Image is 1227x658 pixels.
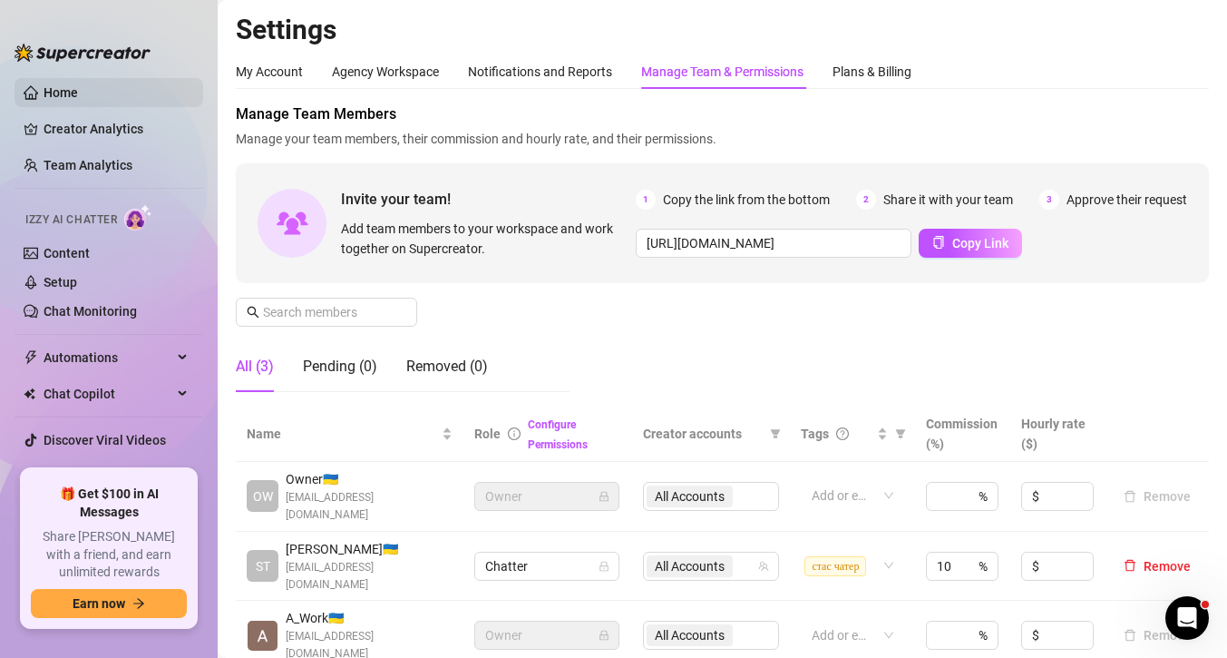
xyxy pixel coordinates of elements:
[485,622,609,649] span: Owner
[253,486,273,506] span: OW
[474,427,501,441] span: Role
[286,559,453,594] span: [EMAIL_ADDRESS][DOMAIN_NAME]
[1116,555,1198,577] button: Remove
[286,608,453,628] span: A_Work 🇺🇦
[247,424,438,444] span: Name
[770,428,781,439] span: filter
[124,204,152,231] img: AI Chatter
[15,44,151,62] img: logo-BBDzfeDw.svg
[236,62,303,82] div: My Account
[236,103,1209,125] span: Manage Team Members
[236,407,463,462] th: Name
[485,483,609,510] span: Owner
[952,236,1008,250] span: Copy Link
[1010,407,1105,462] th: Hourly rate ($)
[599,561,609,572] span: lock
[1165,596,1209,640] iframe: Intercom live chat
[44,85,78,100] a: Home
[758,561,769,572] span: team
[801,424,829,444] span: Tags
[406,356,488,378] div: Removed (0)
[766,420,784,447] span: filter
[647,555,733,577] span: All Accounts
[485,553,609,580] span: Chatter
[636,190,656,210] span: 1
[236,13,1209,47] h2: Settings
[132,597,145,610] span: arrow-right
[31,589,187,618] button: Earn nowarrow-right
[24,350,38,365] span: thunderbolt
[641,62,803,82] div: Manage Team & Permissions
[836,427,849,440] span: question-circle
[1116,486,1198,507] button: Remove
[856,190,876,210] span: 2
[248,621,278,651] img: A_Work
[286,469,453,489] span: Owner 🇺🇦
[44,304,137,319] a: Chat Monitoring
[1144,559,1191,574] span: Remove
[341,188,636,211] span: Invite your team!
[236,129,1209,149] span: Manage your team members, their commission and hourly rate, and their permissions.
[332,62,439,82] div: Agency Workspace
[663,190,830,210] span: Copy the link from the bottom
[599,491,609,502] span: lock
[508,427,521,440] span: info-circle
[655,556,725,576] span: All Accounts
[236,356,274,378] div: All (3)
[895,428,906,439] span: filter
[883,190,1013,210] span: Share it with your team
[915,407,1010,462] th: Commission (%)
[44,343,172,372] span: Automations
[891,420,910,447] span: filter
[31,528,187,582] span: Share [PERSON_NAME] with a friend, and earn unlimited rewards
[528,418,588,451] a: Configure Permissions
[1039,190,1059,210] span: 3
[804,556,866,576] span: стас чатер
[303,356,377,378] div: Pending (0)
[286,489,453,524] span: [EMAIL_ADDRESS][DOMAIN_NAME]
[599,630,609,641] span: lock
[919,229,1022,258] button: Copy Link
[73,596,125,611] span: Earn now
[25,211,117,229] span: Izzy AI Chatter
[44,433,166,447] a: Discover Viral Videos
[44,275,77,290] a: Setup
[31,486,187,521] span: 🎁 Get $100 in AI Messages
[24,388,35,400] img: Chat Copilot
[44,114,189,143] a: Creator Analytics
[44,379,172,408] span: Chat Copilot
[263,302,392,322] input: Search members
[256,556,270,576] span: ST
[341,219,628,259] span: Add team members to your workspace and work together on Supercreator.
[833,62,911,82] div: Plans & Billing
[1124,559,1136,572] span: delete
[468,62,612,82] div: Notifications and Reports
[932,236,945,249] span: copy
[1116,624,1198,646] button: Remove
[44,246,90,260] a: Content
[44,158,132,172] a: Team Analytics
[247,306,259,319] span: search
[1066,190,1187,210] span: Approve their request
[643,424,763,444] span: Creator accounts
[286,539,453,559] span: [PERSON_NAME] 🇺🇦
